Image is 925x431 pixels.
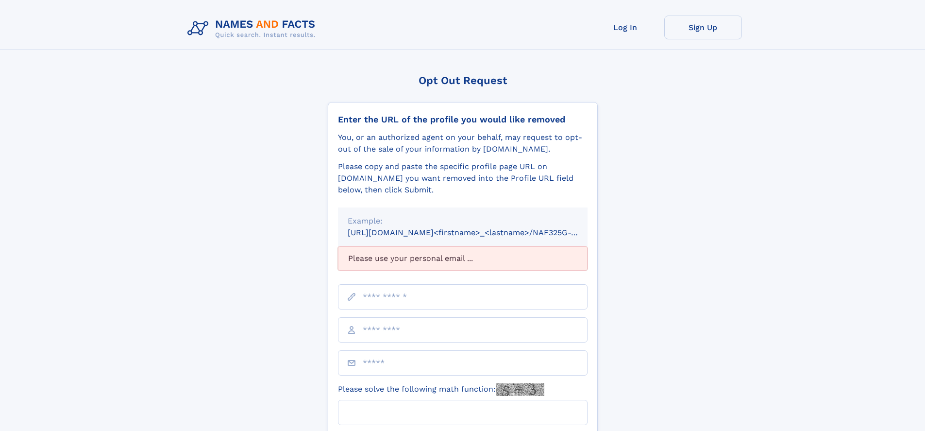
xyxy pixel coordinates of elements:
div: Enter the URL of the profile you would like removed [338,114,588,125]
div: You, or an authorized agent on your behalf, may request to opt-out of the sale of your informatio... [338,132,588,155]
div: Please use your personal email ... [338,246,588,271]
a: Sign Up [664,16,742,39]
div: Example: [348,215,578,227]
div: Please copy and paste the specific profile page URL on [DOMAIN_NAME] you want removed into the Pr... [338,161,588,196]
img: Logo Names and Facts [184,16,323,42]
small: [URL][DOMAIN_NAME]<firstname>_<lastname>/NAF325G-xxxxxxxx [348,228,606,237]
label: Please solve the following math function: [338,383,544,396]
a: Log In [587,16,664,39]
div: Opt Out Request [328,74,598,86]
